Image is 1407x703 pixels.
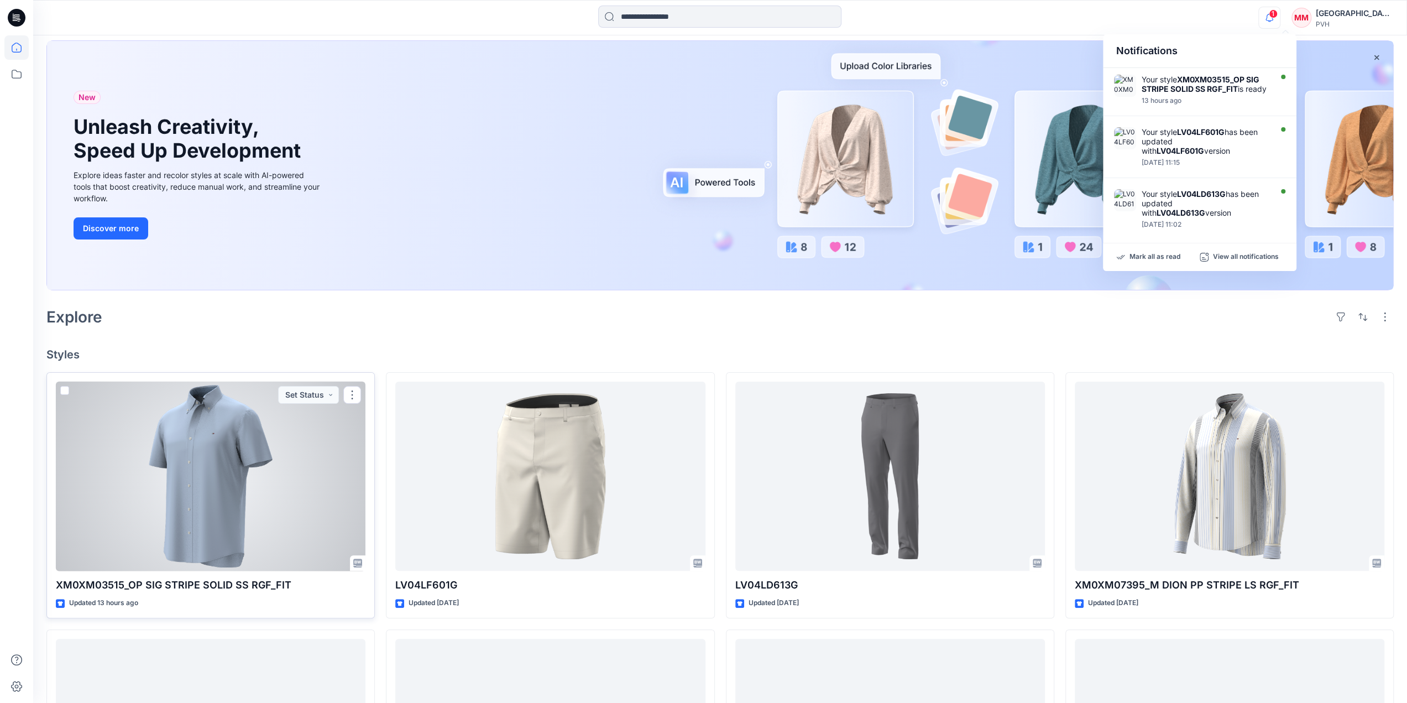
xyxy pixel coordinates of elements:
strong: LV04LD613G [1177,189,1226,199]
div: Your style is ready [1142,75,1269,93]
img: XM0XM03515_OP SIG STRIPE SOLID SS RGF_FIT [1114,75,1136,97]
a: XM0XM03515_OP SIG STRIPE SOLID SS RGF_FIT [56,382,365,571]
p: Mark all as read [1129,252,1180,262]
p: Updated 13 hours ago [69,597,138,609]
img: LV04LF601G [1114,127,1136,149]
img: LV04LD613G [1114,189,1136,211]
span: 1 [1269,9,1278,18]
button: Discover more [74,217,148,239]
p: LV04LD613G [735,577,1045,593]
a: Discover more [74,217,322,239]
strong: XM0XM03515_OP SIG STRIPE SOLID SS RGF_FIT [1142,75,1259,93]
div: MM [1291,8,1311,28]
div: PVH [1316,20,1393,28]
p: XM0XM07395_M DION PP STRIPE LS RGF_FIT [1075,577,1384,593]
strong: LV04LF601G [1177,127,1225,137]
p: XM0XM03515_OP SIG STRIPE SOLID SS RGF_FIT [56,577,365,593]
p: Updated [DATE] [1088,597,1138,609]
div: Notifications [1103,34,1296,68]
div: Tuesday, August 12, 2025 11:02 [1142,221,1269,228]
p: LV04LF601G [395,577,705,593]
h4: Styles [46,348,1394,361]
div: [GEOGRAPHIC_DATA][PERSON_NAME][GEOGRAPHIC_DATA] [1316,7,1393,20]
a: LV04LF601G [395,382,705,571]
strong: LV04LF601G [1157,146,1204,155]
a: LV04LD613G [735,382,1045,571]
p: View all notifications [1213,252,1279,262]
p: Updated [DATE] [749,597,799,609]
p: Updated [DATE] [409,597,459,609]
span: New [79,91,96,104]
strong: LV04LD613G [1157,208,1205,217]
h2: Explore [46,308,102,326]
div: Thursday, August 14, 2025 13:07 [1142,97,1269,105]
h1: Unleash Creativity, Speed Up Development [74,115,306,163]
a: XM0XM07395_M DION PP STRIPE LS RGF_FIT [1075,382,1384,571]
div: Your style has been updated with version [1142,127,1269,155]
div: Tuesday, August 12, 2025 11:15 [1142,159,1269,166]
div: Your style has been updated with version [1142,189,1269,217]
div: Explore ideas faster and recolor styles at scale with AI-powered tools that boost creativity, red... [74,169,322,204]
